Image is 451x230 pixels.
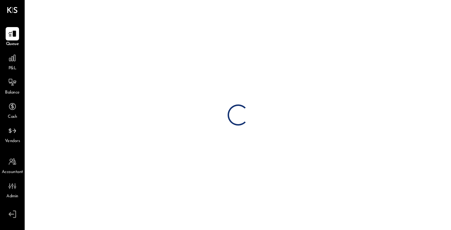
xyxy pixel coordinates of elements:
[8,65,17,72] span: P&L
[6,193,18,200] span: Admin
[5,90,20,96] span: Balance
[0,100,24,120] a: Cash
[0,155,24,175] a: Accountant
[2,169,23,175] span: Accountant
[0,76,24,96] a: Balance
[0,51,24,72] a: P&L
[0,124,24,145] a: Vendors
[0,179,24,200] a: Admin
[8,114,17,120] span: Cash
[5,138,20,145] span: Vendors
[6,41,19,47] span: Queue
[0,27,24,47] a: Queue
